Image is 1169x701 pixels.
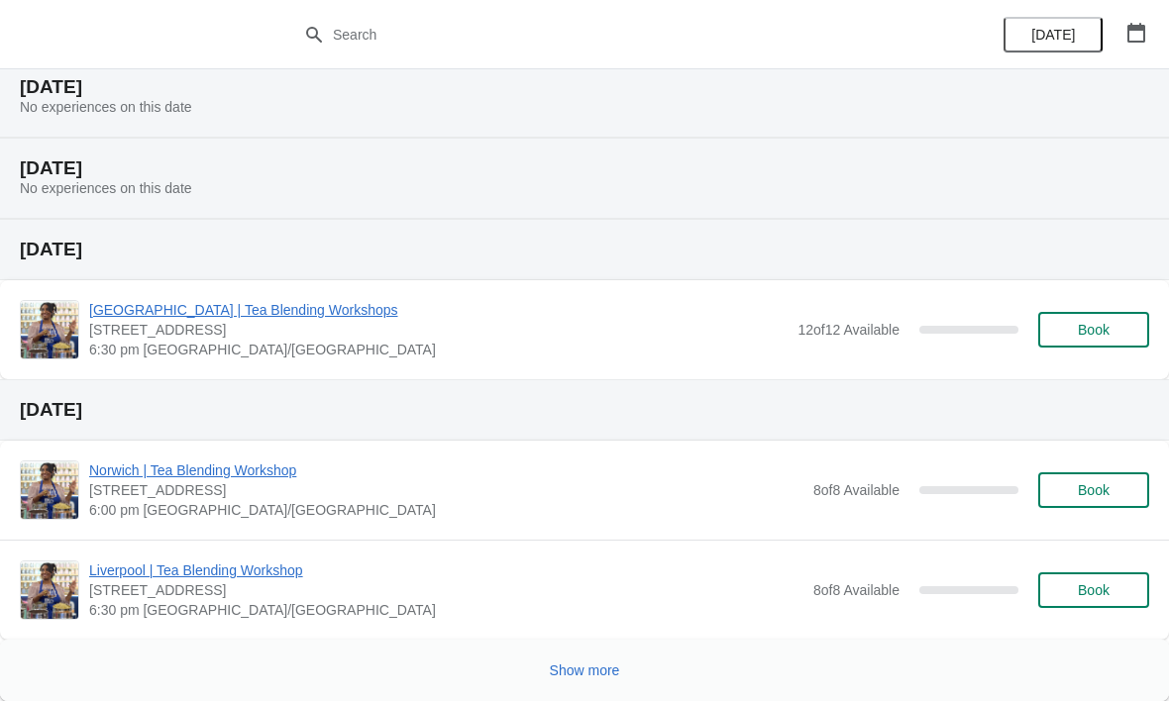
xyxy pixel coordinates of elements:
span: No experiences on this date [20,99,192,115]
span: No experiences on this date [20,180,192,196]
span: 6:30 pm [GEOGRAPHIC_DATA]/[GEOGRAPHIC_DATA] [89,600,803,620]
h2: [DATE] [20,240,1149,259]
span: Show more [550,662,620,678]
span: Norwich | Tea Blending Workshop [89,460,803,480]
span: 6:00 pm [GEOGRAPHIC_DATA]/[GEOGRAPHIC_DATA] [89,500,803,520]
button: Show more [542,652,628,688]
span: Book [1078,582,1110,598]
button: Book [1038,572,1149,608]
input: Search [332,17,877,52]
span: Book [1078,322,1110,338]
img: Norwich | Tea Blending Workshop | 9 Back Of The Inns, Norwich NR2 1PT, UK | 6:00 pm Europe/London [21,461,78,519]
span: [STREET_ADDRESS] [89,580,803,600]
span: 12 of 12 Available [797,322,900,338]
span: [STREET_ADDRESS] [89,320,788,340]
button: Book [1038,312,1149,348]
button: Book [1038,472,1149,508]
span: Book [1078,482,1110,498]
h2: [DATE] [20,158,1149,178]
span: [STREET_ADDRESS] [89,480,803,500]
span: 8 of 8 Available [813,582,900,598]
button: [DATE] [1004,17,1103,52]
img: Glasgow | Tea Blending Workshops | 215 Byres Road, Glasgow G12 8UD, UK | 6:30 pm Europe/London [21,301,78,358]
h2: [DATE] [20,77,1149,97]
span: [DATE] [1031,27,1075,43]
span: Liverpool | Tea Blending Workshop [89,560,803,580]
h2: [DATE] [20,400,1149,420]
span: [GEOGRAPHIC_DATA] | Tea Blending Workshops [89,300,788,320]
span: 8 of 8 Available [813,482,900,498]
span: 6:30 pm [GEOGRAPHIC_DATA]/[GEOGRAPHIC_DATA] [89,340,788,359]
img: Liverpool | Tea Blending Workshop | 106 Bold St, Liverpool , L1 4EZ | 6:30 pm Europe/London [21,561,78,619]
